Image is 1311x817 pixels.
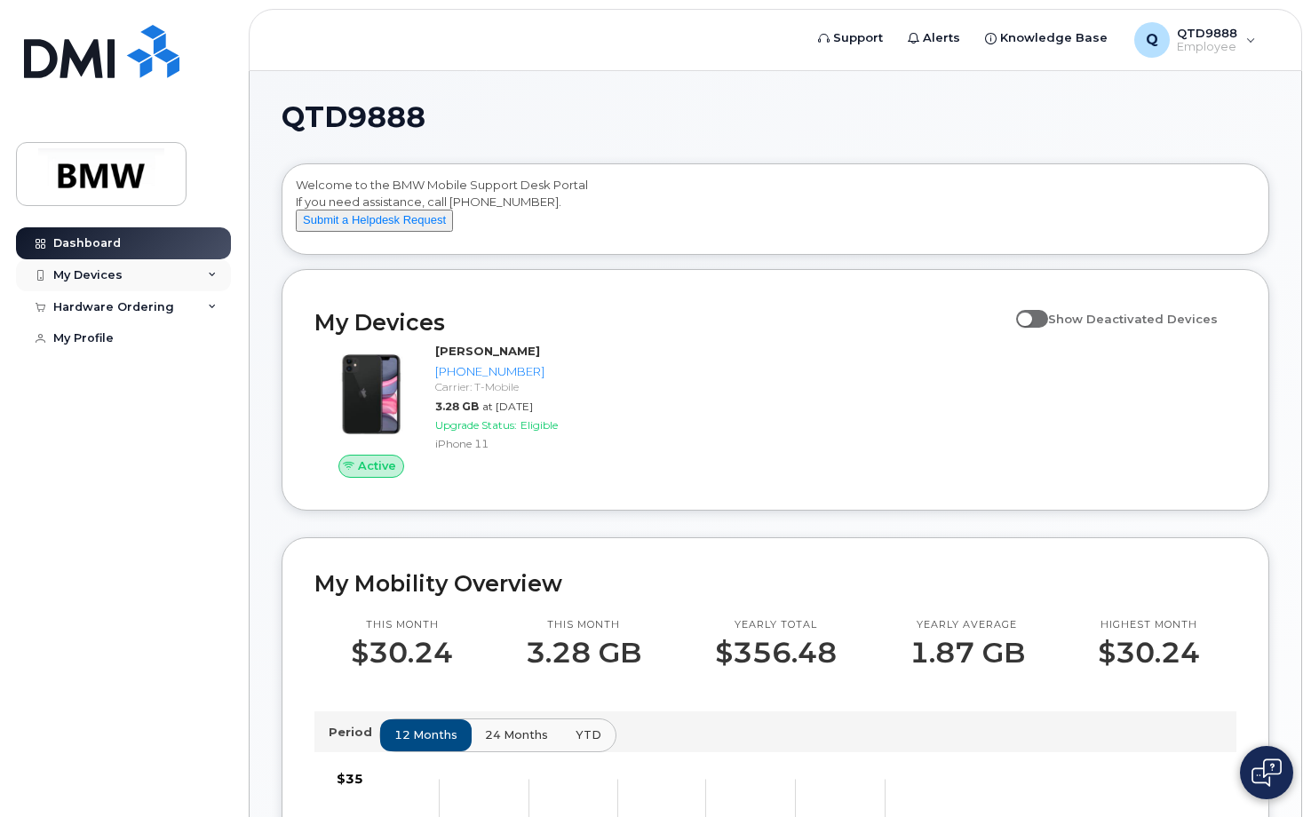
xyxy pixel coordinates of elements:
span: Show Deactivated Devices [1048,312,1218,326]
a: Active[PERSON_NAME][PHONE_NUMBER]Carrier: T-Mobile3.28 GBat [DATE]Upgrade Status:EligibleiPhone 11 [314,343,608,478]
span: 24 months [485,726,548,743]
div: Carrier: T-Mobile [435,379,600,394]
span: 3.28 GB [435,400,479,413]
a: Submit a Helpdesk Request [296,212,453,226]
p: This month [526,618,641,632]
p: 1.87 GB [910,637,1025,669]
span: Eligible [520,418,558,432]
h2: My Devices [314,309,1007,336]
span: at [DATE] [482,400,533,413]
strong: [PERSON_NAME] [435,344,540,358]
p: Highest month [1098,618,1200,632]
input: Show Deactivated Devices [1016,302,1030,316]
tspan: $35 [337,771,363,787]
p: $30.24 [351,637,453,669]
div: [PHONE_NUMBER] [435,363,600,380]
p: This month [351,618,453,632]
span: QTD9888 [282,104,425,131]
div: Welcome to the BMW Mobile Support Desk Portal If you need assistance, call [PHONE_NUMBER]. [296,177,1255,248]
div: iPhone 11 [435,436,600,451]
span: YTD [576,726,601,743]
p: Yearly total [715,618,837,632]
span: Active [358,457,396,474]
p: Period [329,724,379,741]
button: Submit a Helpdesk Request [296,210,453,232]
p: $356.48 [715,637,837,669]
h2: My Mobility Overview [314,570,1236,597]
p: 3.28 GB [526,637,641,669]
span: Upgrade Status: [435,418,517,432]
p: Yearly average [910,618,1025,632]
img: iPhone_11.jpg [329,352,414,437]
p: $30.24 [1098,637,1200,669]
img: Open chat [1251,758,1282,787]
